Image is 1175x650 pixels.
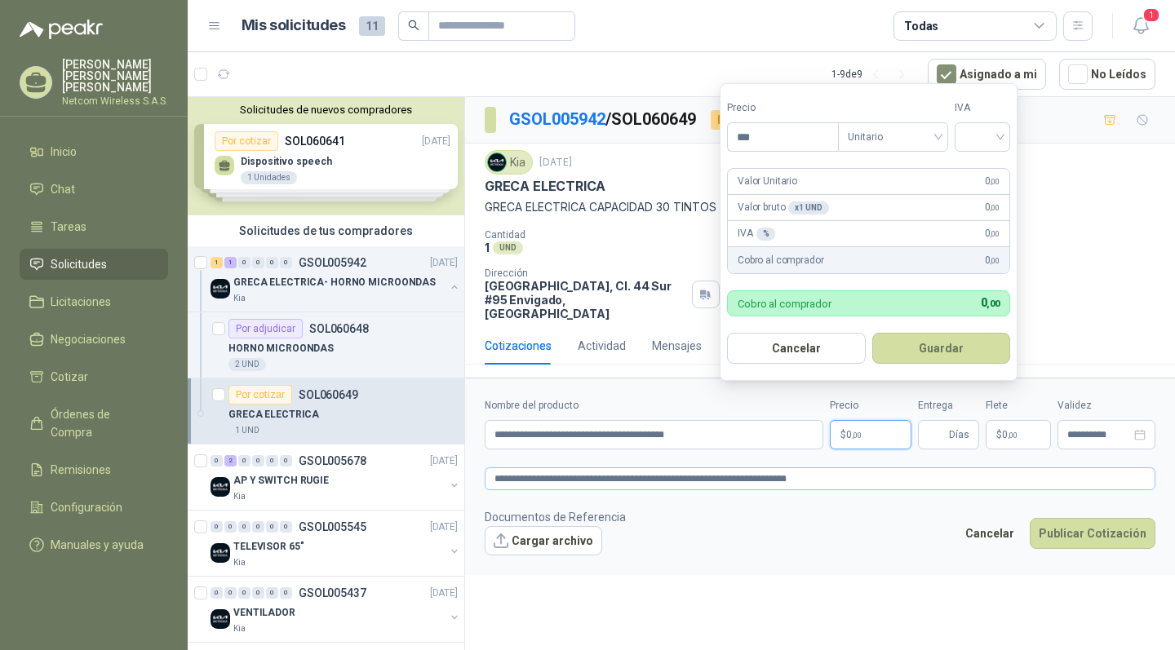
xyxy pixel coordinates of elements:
div: 0 [266,587,278,599]
img: Logo peakr [20,20,103,39]
label: Precio [830,398,911,413]
p: SOL060648 [309,323,369,334]
div: Cotizaciones [485,337,552,355]
p: Dirección [485,268,685,279]
div: x 1 UND [788,201,828,214]
span: 0 [981,296,1000,309]
button: Asignado a mi [928,59,1046,90]
p: [PERSON_NAME] [PERSON_NAME] [PERSON_NAME] [62,59,168,93]
a: Cotizar [20,361,168,392]
div: 0 [238,257,251,268]
span: 0 [985,174,1000,189]
p: / SOL060649 [509,107,698,132]
p: Kia [233,292,246,305]
p: [DATE] [430,520,458,535]
img: Company Logo [211,477,230,497]
button: Cancelar [727,333,866,364]
label: Validez [1057,398,1155,413]
img: Company Logo [211,609,230,629]
label: IVA [955,100,1010,116]
div: 0 [252,455,264,466]
span: Remisiones [51,461,111,479]
div: 0 [266,257,278,268]
a: Por adjudicarSOL060648HORNO MICROONDAS2 UND [188,312,464,378]
img: Company Logo [211,543,230,563]
span: ,00 [990,229,1000,238]
div: 2 [224,455,237,466]
p: GSOL005942 [299,257,366,268]
div: 0 [266,455,278,466]
span: 0 [985,253,1000,268]
p: $0,00 [830,420,911,449]
div: 0 [280,587,292,599]
span: Órdenes de Compra [51,405,153,441]
div: UND [493,241,523,254]
span: $ [996,430,1002,440]
button: Publicar Cotización [1030,518,1155,549]
p: Netcom Wireless S.A.S. [62,96,168,106]
div: 0 [238,521,251,533]
a: Solicitudes [20,249,168,280]
a: 1 1 0 0 0 0 GSOL005942[DATE] Company LogoGRECA ELECTRICA- HORNO MICROONDASKia [211,253,461,305]
span: search [408,20,419,31]
a: Licitaciones [20,286,168,317]
p: Documentos de Referencia [485,508,626,526]
p: VENTILADOR [233,605,295,621]
p: HORNO MICROONDAS [228,341,334,356]
p: [DATE] [430,453,458,469]
div: Solicitudes de nuevos compradoresPor cotizarSOL060641[DATE] Dispositivo speech1 UnidadesPor cotiz... [188,97,464,215]
p: Cantidad [485,229,720,241]
p: GRECA ELECTRICA [485,178,605,195]
span: ,00 [990,203,1000,212]
span: Manuales y ayuda [51,536,144,554]
span: Tareas [51,218,86,236]
p: AP Y SWITCH RUGIE [233,473,329,489]
p: Valor Unitario [738,174,797,189]
span: Licitaciones [51,293,111,311]
div: 0 [211,587,223,599]
label: Precio [727,100,838,116]
p: Kia [233,490,246,503]
span: 1 [1142,7,1160,23]
p: Cobro al comprador [738,253,823,268]
div: 0 [238,455,251,466]
a: GSOL005942 [509,109,605,129]
span: 0 [985,200,1000,215]
a: Tareas [20,211,168,242]
h1: Mis solicitudes [242,14,346,38]
p: GRECA ELECTRICA CAPACIDAD 30 TINTOS [485,198,1155,216]
div: % [756,228,776,241]
div: 0 [280,455,292,466]
a: 0 2 0 0 0 0 GSOL005678[DATE] Company LogoAP Y SWITCH RUGIEKia [211,451,461,503]
label: Entrega [918,398,979,413]
div: Por cotizar [228,385,292,405]
img: Company Logo [211,279,230,298]
span: Negociaciones [51,330,126,348]
div: Mensajes [652,337,702,355]
p: [DATE] [430,255,458,271]
div: 0 [252,521,264,533]
p: [GEOGRAPHIC_DATA], Cl. 44 Sur #95 Envigado , [GEOGRAPHIC_DATA] [485,279,685,321]
div: 0 [224,587,237,599]
button: Solicitudes de nuevos compradores [194,104,458,116]
p: $ 0,00 [986,420,1051,449]
span: 0 [846,430,862,440]
span: Configuración [51,498,122,516]
p: GRECA ELECTRICA [228,407,319,422]
div: 0 [280,521,292,533]
p: IVA [738,226,775,241]
p: GSOL005437 [299,587,366,599]
span: 0 [985,226,1000,241]
span: Solicitudes [51,255,107,273]
span: 0 [1002,430,1018,440]
button: 1 [1126,11,1155,41]
div: 0 [266,521,278,533]
p: GSOL005545 [299,521,366,533]
button: Guardar [872,333,1011,364]
div: 0 [280,257,292,268]
span: Días [949,421,969,449]
div: 0 [224,521,237,533]
div: 1 [211,257,223,268]
p: SOL060649 [299,389,358,400]
button: Cancelar [956,518,1023,549]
